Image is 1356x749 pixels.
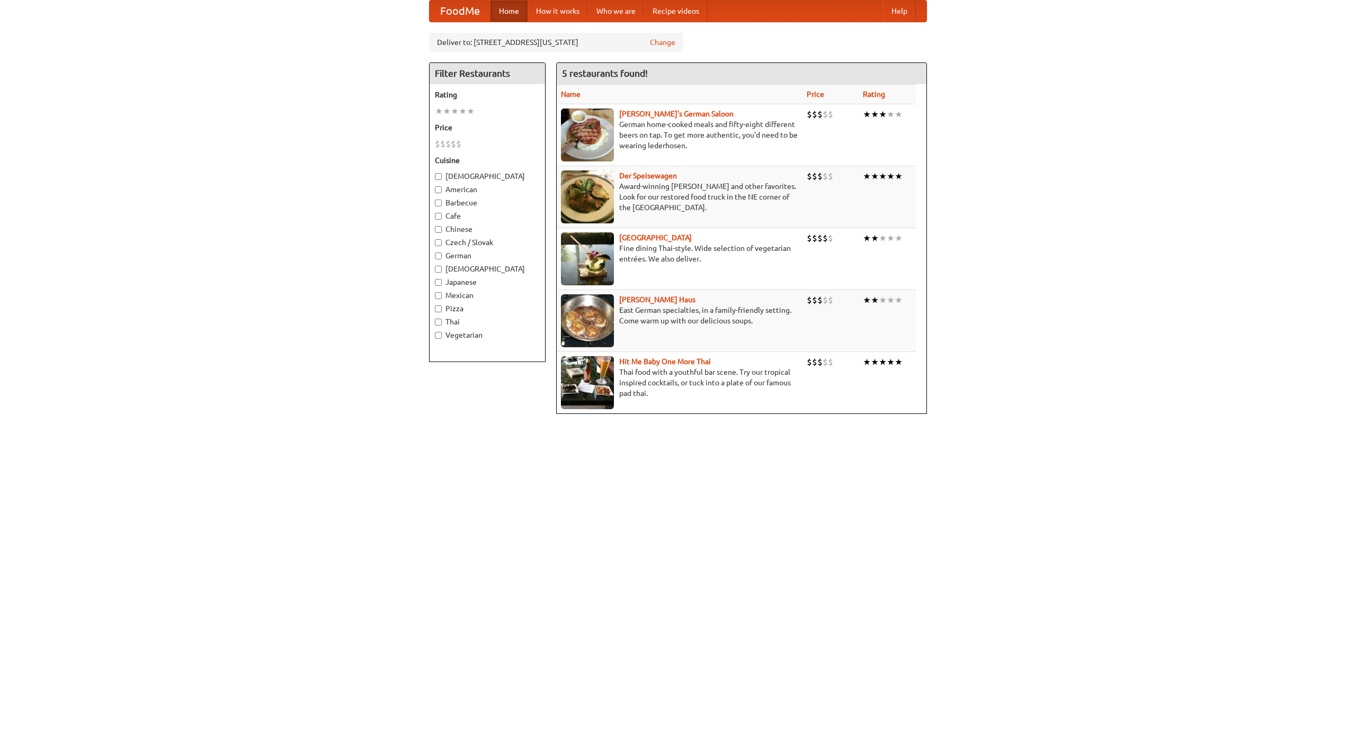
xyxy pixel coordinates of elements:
li: ★ [895,294,903,306]
a: Hit Me Baby One More Thai [619,357,711,366]
li: $ [817,294,823,306]
a: FoodMe [430,1,490,22]
input: Czech / Slovak [435,239,442,246]
li: ★ [879,294,887,306]
a: [GEOGRAPHIC_DATA] [619,233,692,242]
li: $ [807,170,812,182]
li: $ [807,356,812,368]
a: Rating [863,90,885,98]
a: Help [883,1,916,22]
li: ★ [887,109,895,120]
input: German [435,252,442,259]
label: American [435,184,540,195]
li: $ [456,138,461,150]
li: $ [812,356,817,368]
div: Deliver to: [STREET_ADDRESS][US_STATE] [429,33,683,52]
input: American [435,186,442,193]
label: Pizza [435,303,540,314]
input: Barbecue [435,200,442,206]
img: satay.jpg [561,232,614,285]
a: Change [650,37,675,48]
li: ★ [451,105,459,117]
label: Chinese [435,224,540,234]
li: ★ [871,170,879,182]
p: Award-winning [PERSON_NAME] and other favorites. Look for our restored food truck in the NE corne... [561,181,798,213]
li: $ [812,294,817,306]
label: Thai [435,317,540,327]
label: [DEMOGRAPHIC_DATA] [435,171,540,182]
li: ★ [895,170,903,182]
li: $ [807,294,812,306]
p: German home-cooked meals and fifty-eight different beers on tap. To get more authentic, you'd nee... [561,119,798,151]
img: esthers.jpg [561,109,614,161]
input: Thai [435,319,442,326]
input: Pizza [435,305,442,312]
li: $ [823,232,828,244]
h5: Rating [435,89,540,100]
label: [DEMOGRAPHIC_DATA] [435,264,540,274]
li: $ [828,232,833,244]
li: $ [807,109,812,120]
li: $ [812,170,817,182]
input: Chinese [435,226,442,233]
label: Mexican [435,290,540,301]
li: ★ [467,105,475,117]
h4: Filter Restaurants [430,63,545,84]
label: Barbecue [435,197,540,208]
li: $ [807,232,812,244]
li: $ [823,294,828,306]
li: $ [828,170,833,182]
li: $ [445,138,451,150]
input: Vegetarian [435,332,442,339]
li: ★ [887,356,895,368]
a: Der Speisewagen [619,172,677,180]
li: ★ [435,105,443,117]
li: $ [823,109,828,120]
input: Mexican [435,292,442,299]
li: $ [828,356,833,368]
li: ★ [887,232,895,244]
li: $ [451,138,456,150]
h5: Cuisine [435,155,540,166]
li: ★ [879,109,887,120]
li: ★ [863,294,871,306]
label: Vegetarian [435,330,540,340]
li: ★ [443,105,451,117]
li: ★ [879,356,887,368]
label: Cafe [435,211,540,221]
li: ★ [895,232,903,244]
p: Fine dining Thai-style. Wide selection of vegetarian entrées. We also deliver. [561,243,798,264]
li: $ [817,356,823,368]
label: German [435,250,540,261]
a: [PERSON_NAME] Haus [619,295,695,304]
h5: Price [435,122,540,133]
li: ★ [871,109,879,120]
li: ★ [879,232,887,244]
label: Japanese [435,277,540,287]
img: speisewagen.jpg [561,170,614,223]
li: $ [440,138,445,150]
li: ★ [863,232,871,244]
p: Thai food with a youthful bar scene. Try our tropical inspired cocktails, or tuck into a plate of... [561,367,798,399]
li: ★ [871,232,879,244]
li: $ [817,232,823,244]
input: [DEMOGRAPHIC_DATA] [435,266,442,273]
img: kohlhaus.jpg [561,294,614,347]
li: ★ [895,356,903,368]
a: [PERSON_NAME]'s German Saloon [619,110,734,118]
li: ★ [871,294,879,306]
li: $ [817,170,823,182]
li: $ [823,356,828,368]
li: $ [828,294,833,306]
li: $ [812,232,817,244]
li: $ [828,109,833,120]
li: ★ [879,170,887,182]
li: $ [817,109,823,120]
li: $ [435,138,440,150]
li: ★ [887,170,895,182]
input: Cafe [435,213,442,220]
